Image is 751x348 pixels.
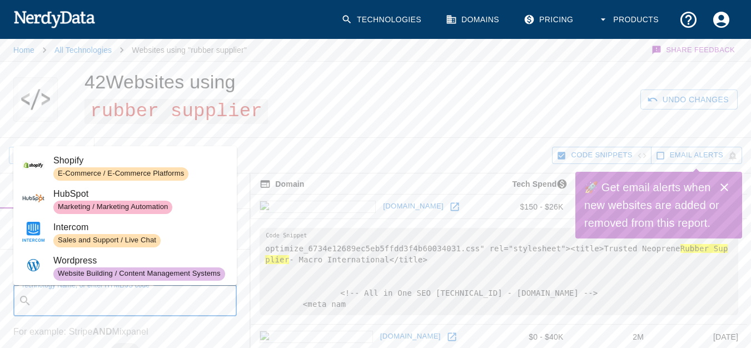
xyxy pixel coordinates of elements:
label: Technology Name, or enter HTML/JS code [21,280,150,290]
h6: 🚀 Get email alerts when new websites are added or removed from this report. [584,178,720,232]
span: Wordpress [53,254,228,267]
button: Support and Documentation [672,3,705,36]
span: rubber supplier [84,99,268,124]
button: Undo Changes [640,90,738,110]
span: E-Commerce / E-Commerce Platforms [53,168,188,179]
button: Close [713,176,735,198]
span: Hide Code Snippets [571,149,632,162]
span: Get email alerts with newly found website results. Click to enable. [670,149,723,162]
a: [DOMAIN_NAME] [380,198,446,215]
a: Technologies [335,3,430,36]
a: Home [13,46,34,54]
a: Open macrointlco.com in new window [446,198,463,215]
span: Marketing / Marketing Automation [53,202,172,212]
button: Hide Code Snippets [552,147,651,164]
img: "rubber supplier" logo [18,77,53,122]
button: Get email alerts with newly found website results. Click to enable. [651,147,742,164]
p: Websites using "rubber supplier" [132,44,247,56]
img: macrointlco.com icon [260,201,376,213]
p: For example: Stripe Mixpanel [13,325,237,339]
pre: optimize_6734e12689ec5eb5ffdd3f4b60034031.css" rel="stylesheet"><title>Trusted Neoprene - Macro I... [260,228,738,315]
span: Sales and Support / Live Chat [53,235,161,246]
img: NerdyData.com [13,8,95,30]
button: Share Feedback [650,39,738,61]
a: Pricing [517,3,582,36]
nav: breadcrumb [13,39,247,61]
a: Open jpricebath.co.uk in new window [444,329,460,345]
span: Shopify [53,154,228,167]
span: The registered domain name (i.e. "nerdydata.com"). [260,177,304,191]
a: [DOMAIN_NAME] [377,328,444,345]
a: All Technologies [54,46,112,54]
a: Domains [439,3,508,36]
span: HubSpot [53,187,228,201]
button: Products [591,3,668,36]
span: The estimated minimum and maximum annual tech spend each webpage has, based on the free, freemium... [498,177,573,191]
img: jpricebath.co.uk icon [260,331,372,343]
h1: 42 Websites using [84,71,268,120]
td: $150 - $26K [486,195,572,219]
td: 1M [572,195,653,219]
span: Website Building / Content Management Systems [53,269,225,279]
span: Intercom [53,221,228,234]
b: AND [92,327,112,336]
button: Account Settings [705,3,738,36]
button: Hide Search [9,147,85,164]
